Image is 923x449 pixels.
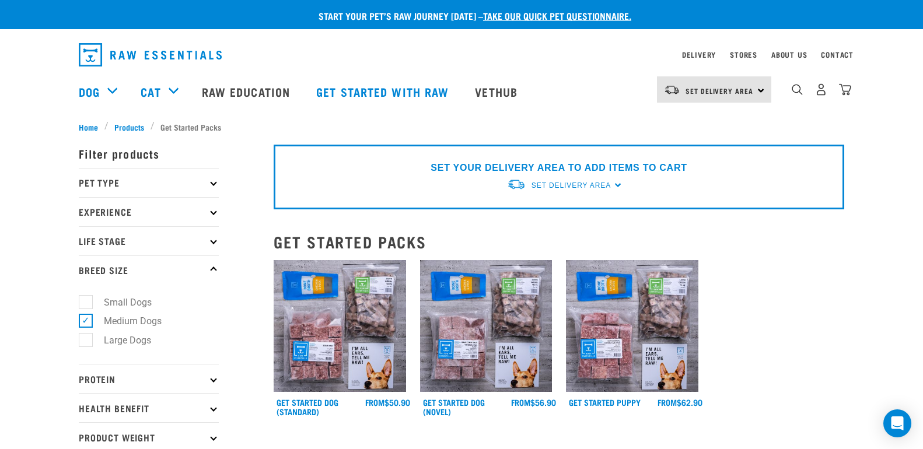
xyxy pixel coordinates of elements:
img: NSP Dog Standard Update [274,260,406,392]
img: Raw Essentials Logo [79,43,222,66]
nav: dropdown navigation [69,38,854,71]
p: Life Stage [79,226,219,255]
span: FROM [658,400,677,404]
img: van-moving.png [664,85,680,95]
img: van-moving.png [507,178,526,191]
a: Get started with Raw [305,68,463,115]
a: Dog [79,83,100,100]
p: Health Benefit [79,393,219,422]
p: Experience [79,197,219,226]
label: Small Dogs [85,295,156,310]
a: Get Started Puppy [569,400,641,404]
a: Home [79,121,104,133]
nav: breadcrumbs [79,121,844,133]
a: Delivery [682,52,716,57]
p: SET YOUR DELIVERY AREA TO ADD ITEMS TO CART [431,161,687,175]
div: Open Intercom Messenger [883,409,911,437]
a: take our quick pet questionnaire. [483,13,631,18]
img: NSP Dog Novel Update [420,260,553,392]
a: Get Started Dog (Novel) [423,400,485,413]
img: home-icon@2x.png [839,83,851,96]
div: $56.90 [511,398,556,407]
span: FROM [511,400,530,404]
span: Set Delivery Area [686,89,753,93]
a: Get Started Dog (Standard) [277,400,338,413]
span: FROM [365,400,384,404]
img: home-icon-1@2x.png [792,84,803,95]
img: user.png [815,83,827,96]
a: Contact [821,52,854,57]
a: Vethub [463,68,532,115]
a: Raw Education [190,68,305,115]
label: Medium Dogs [85,314,166,328]
a: Cat [141,83,160,100]
a: About Us [771,52,807,57]
p: Protein [79,364,219,393]
h2: Get Started Packs [274,233,844,251]
p: Filter products [79,139,219,168]
label: Large Dogs [85,333,156,348]
div: $50.90 [365,398,410,407]
a: Products [109,121,151,133]
a: Stores [730,52,757,57]
span: Home [79,121,98,133]
img: NPS Puppy Update [566,260,698,392]
p: Breed Size [79,255,219,285]
span: Products [114,121,144,133]
span: Set Delivery Area [532,181,611,190]
div: $62.90 [658,398,702,407]
p: Pet Type [79,168,219,197]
